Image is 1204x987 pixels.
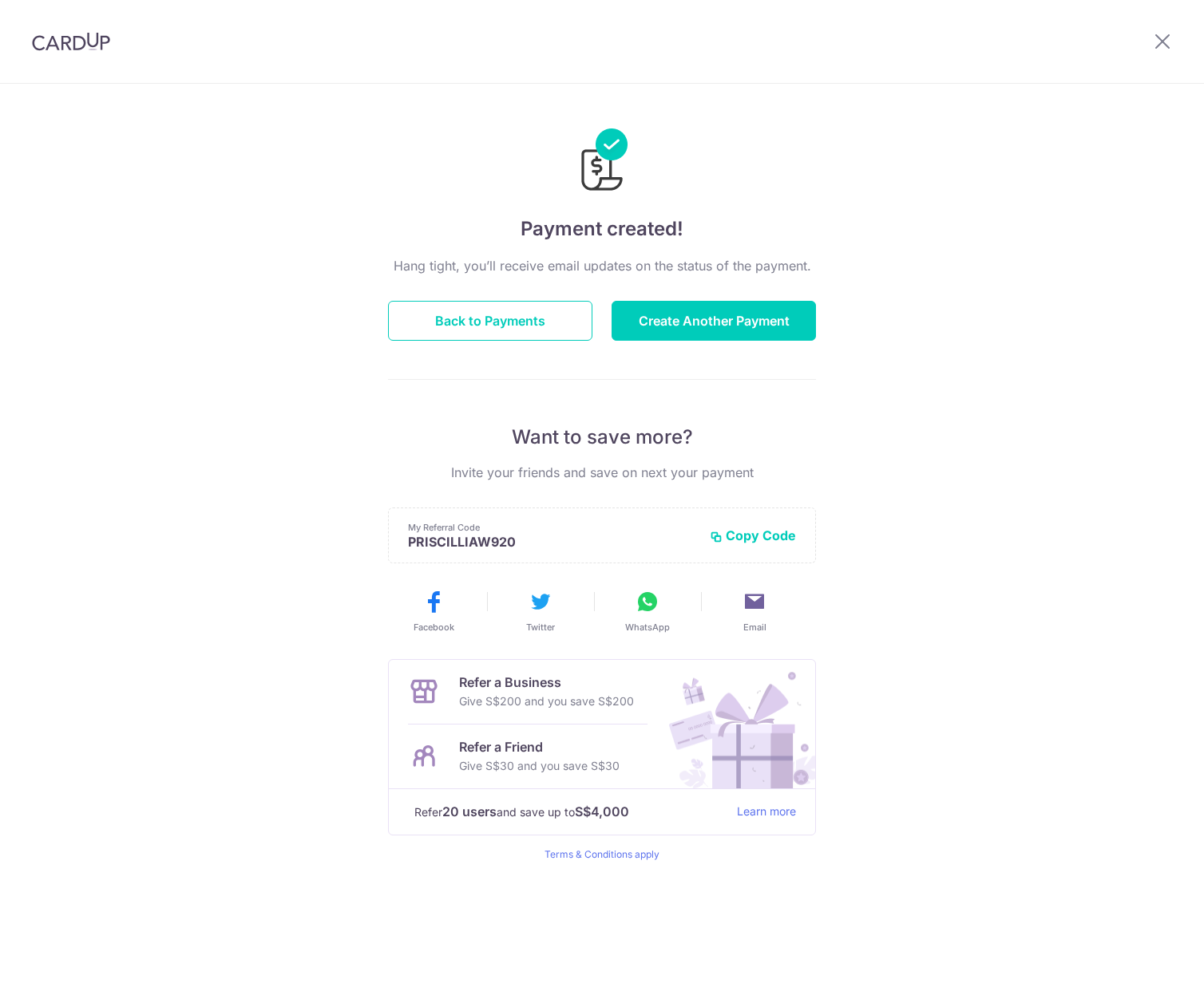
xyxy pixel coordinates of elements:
button: Twitter [493,589,588,634]
p: PRISCILLIAW920 [408,534,697,550]
span: Twitter [526,621,555,634]
strong: S$4,000 [575,802,629,821]
span: Email [743,621,766,634]
p: Give S$30 and you save S$30 [459,756,620,776]
a: Terms & Conditions apply [545,848,659,860]
a: Learn more [737,802,796,822]
img: Refer [654,660,815,788]
button: Create Another Payment [612,301,816,341]
p: Refer a Business [459,673,634,692]
p: Refer a Friend [459,737,620,756]
p: Refer and save up to [414,802,724,822]
h4: Payment created! [388,215,816,243]
p: Want to save more? [388,424,816,450]
button: Back to Payments [388,301,592,341]
span: WhatsApp [625,621,670,634]
button: Email [707,589,802,634]
p: My Referral Code [408,521,697,534]
span: Facebook [414,621,454,634]
button: Copy Code [710,527,796,543]
button: Facebook [386,589,481,634]
img: CardUp [32,32,110,51]
p: Hang tight, you’ll receive email updates on the status of the payment. [388,256,816,275]
p: Invite your friends and save on next your payment [388,463,816,482]
p: Give S$200 and you save S$200 [459,692,634,711]
img: Payments [576,128,628,195]
strong: 20 users [442,802,497,821]
button: WhatsApp [600,589,695,634]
